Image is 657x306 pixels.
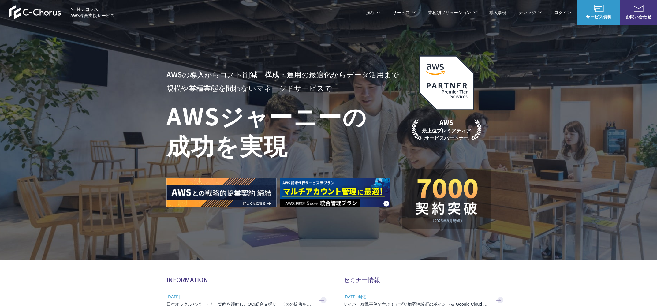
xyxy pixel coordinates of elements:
h2: セミナー情報 [343,275,506,284]
p: サービス [393,9,416,16]
span: サービス資料 [577,13,620,20]
img: 契約件数 [414,178,479,223]
p: 最上位プレミアティア サービスパートナー [412,118,481,141]
span: [DATE] [166,292,313,301]
em: AWS [439,118,453,127]
p: 業種別ソリューション [428,9,477,16]
p: ナレッジ [519,9,542,16]
span: [DATE] 開催 [343,292,490,301]
img: AWS請求代行サービス 統合管理プラン [280,178,390,207]
img: AWS総合支援サービス C-Chorus サービス資料 [594,5,604,12]
h2: INFORMATION [166,275,329,284]
span: NHN テコラス AWS総合支援サービス [70,6,115,19]
a: 導入事例 [489,9,506,16]
h1: AWS ジャーニーの 成功を実現 [166,101,402,159]
p: 強み [366,9,380,16]
a: ログイン [554,9,571,16]
p: AWSの導入からコスト削減、 構成・運用の最適化からデータ活用まで 規模や業種業態を問わない マネージドサービスで [166,68,402,95]
span: お問い合わせ [620,13,657,20]
img: AWSとの戦略的協業契約 締結 [166,178,277,207]
img: AWSプレミアティアサービスパートナー [419,55,474,110]
a: AWS総合支援サービス C-Chorus NHN テコラスAWS総合支援サービス [9,5,115,20]
img: お問い合わせ [634,5,644,12]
